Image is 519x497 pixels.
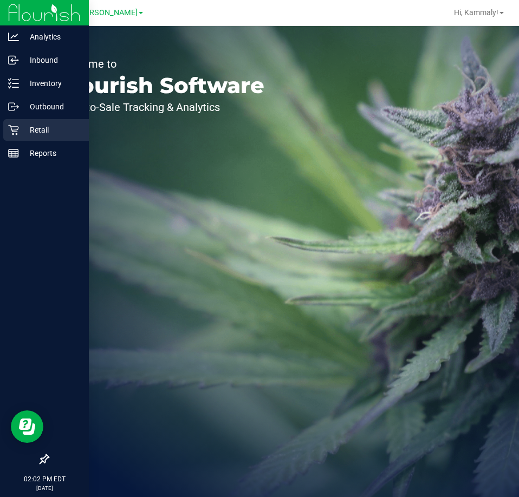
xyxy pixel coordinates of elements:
[5,484,84,492] p: [DATE]
[5,474,84,484] p: 02:02 PM EDT
[8,31,19,42] inline-svg: Analytics
[8,55,19,66] inline-svg: Inbound
[8,125,19,135] inline-svg: Retail
[19,100,84,113] p: Outbound
[59,102,264,113] p: Seed-to-Sale Tracking & Analytics
[78,8,138,17] span: [PERSON_NAME]
[8,148,19,159] inline-svg: Reports
[19,147,84,160] p: Reports
[19,123,84,136] p: Retail
[454,8,498,17] span: Hi, Kammaly!
[59,75,264,96] p: Flourish Software
[59,58,264,69] p: Welcome to
[8,78,19,89] inline-svg: Inventory
[8,101,19,112] inline-svg: Outbound
[19,30,84,43] p: Analytics
[11,410,43,443] iframe: Resource center
[19,54,84,67] p: Inbound
[19,77,84,90] p: Inventory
